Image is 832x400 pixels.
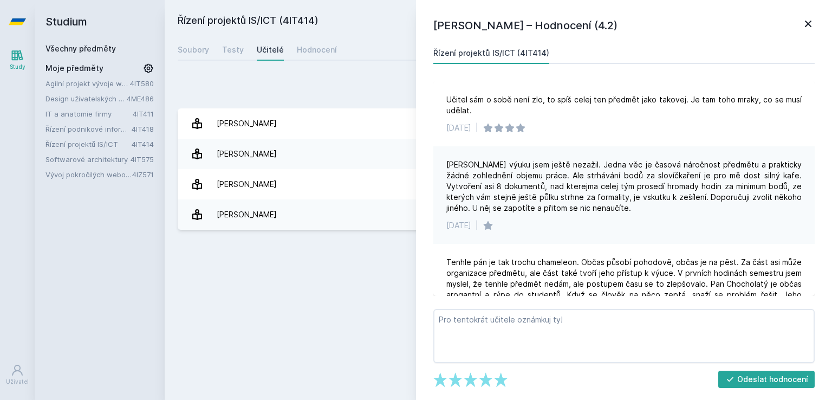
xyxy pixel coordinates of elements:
div: [PERSON_NAME] výuku jsem ještě nezažil. Jedna věc je časová náročnost předmětu a prakticky žádné ... [446,159,802,214]
div: Uživatel [6,378,29,386]
a: 4IT575 [131,155,154,164]
a: Hodnocení [297,39,337,61]
a: Design uživatelských rozhraní [45,93,127,104]
div: [DATE] [446,220,471,231]
div: | [476,122,478,133]
a: IT a anatomie firmy [45,108,133,119]
span: Moje předměty [45,63,103,74]
a: 4IZ571 [132,170,154,179]
a: Study [2,43,32,76]
a: 4IT414 [132,140,154,149]
div: Testy [222,44,244,55]
div: | [476,220,478,231]
a: 4ME486 [127,94,154,103]
div: Učitel sám o sobě není zlo, to spíš celej ten předmět jako takovej. Je tam toho mraky, co se musí... [446,94,802,116]
a: Testy [222,39,244,61]
div: [PERSON_NAME] [217,204,277,225]
div: [PERSON_NAME] [217,143,277,165]
div: [PERSON_NAME] [217,173,277,195]
a: [PERSON_NAME] 2 hodnocení 4.5 [178,108,819,139]
a: [PERSON_NAME] 3 hodnocení 3.7 [178,199,819,230]
div: Soubory [178,44,209,55]
div: [DATE] [446,122,471,133]
a: Soubory [178,39,209,61]
a: Agilní projekt vývoje webové aplikace [45,78,130,89]
a: Učitelé [257,39,284,61]
a: Uživatel [2,358,32,391]
a: Řízení podnikové informatiky [45,124,132,134]
a: [PERSON_NAME] 18 hodnocení 4.2 [178,169,819,199]
div: Učitelé [257,44,284,55]
a: 4IT411 [133,109,154,118]
a: 4IT580 [130,79,154,88]
a: Všechny předměty [45,44,116,53]
div: Hodnocení [297,44,337,55]
a: Řízení projektů IS/ICT [45,139,132,150]
a: Vývoj pokročilých webových aplikací v PHP [45,169,132,180]
div: [PERSON_NAME] [217,113,277,134]
h2: Řízení projektů IS/ICT (4IT414) [178,13,694,30]
a: [PERSON_NAME] 9 hodnocení 4.4 [178,139,819,169]
a: Softwarové architektury [45,154,131,165]
a: 4IT418 [132,125,154,133]
div: Study [10,63,25,71]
